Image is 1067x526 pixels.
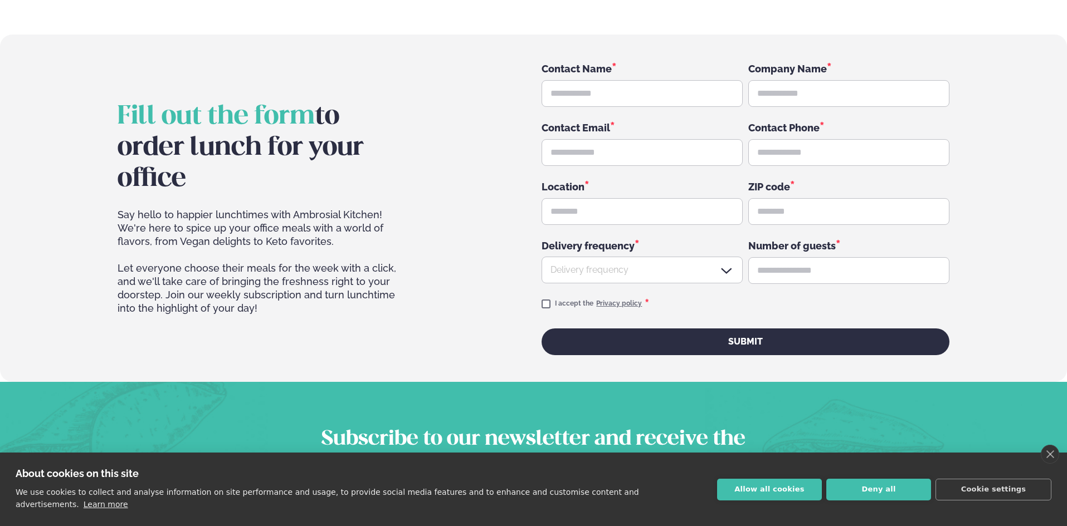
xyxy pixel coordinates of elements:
button: Submit [542,328,949,355]
h2: Subscribe to our newsletter and receive the menu of the week and special offers. [314,426,753,480]
div: Contact Email [542,120,743,135]
div: Location [542,179,743,194]
div: ZIP code [748,179,949,194]
a: close [1041,445,1059,464]
div: I accept the [555,297,649,311]
p: We use cookies to collect and analyse information on site performance and usage, to provide socia... [16,488,639,509]
a: Privacy policy [596,299,642,308]
span: Say hello to happier lunchtimes with Ambrosial Kitchen! We're here to spice up your office meals ... [118,208,411,248]
div: Contact Phone [748,120,949,135]
div: Number of guests [748,238,949,253]
div: Company Name [748,61,949,76]
div: Delivery frequency [542,238,743,252]
button: Allow all cookies [717,479,822,500]
a: Learn more [84,500,128,509]
button: Cookie settings [936,479,1051,500]
div: Let everyone choose their meals for the week with a click, and we'll take care of bringing the fr... [118,208,411,355]
strong: About cookies on this site [16,468,139,479]
div: Contact Name [542,61,743,76]
span: Fill out the form [118,105,315,129]
button: Deny all [826,479,931,500]
h2: to order lunch for your office [118,101,411,195]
